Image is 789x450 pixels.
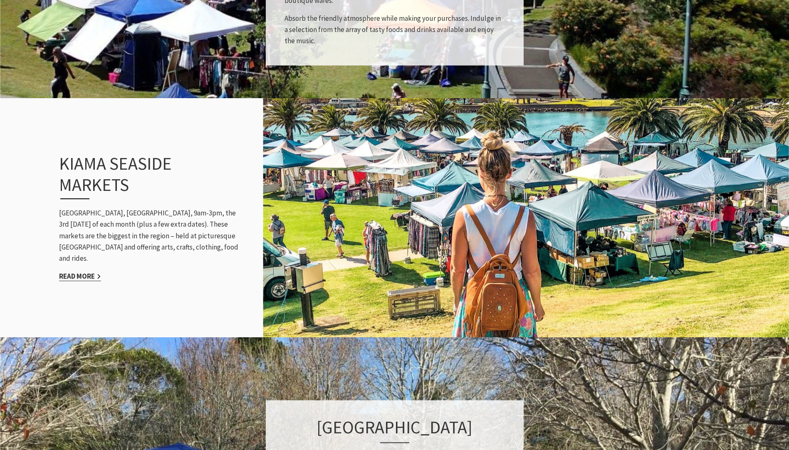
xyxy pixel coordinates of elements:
[59,208,242,264] p: [GEOGRAPHIC_DATA], [GEOGRAPHIC_DATA], 9am-3pm, the 3rd [DATE] of each month (plus a few extra dat...
[284,13,505,47] p: Absorb the friendly atmosphere while making your purchases. Indulge in a selection from the array...
[263,97,789,339] img: Instagram@Life_on_the_open_road_au_Approved_Image_
[284,417,505,443] h3: [GEOGRAPHIC_DATA]
[59,153,224,199] h3: Kiama Seaside Markets
[59,272,101,281] a: Read More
